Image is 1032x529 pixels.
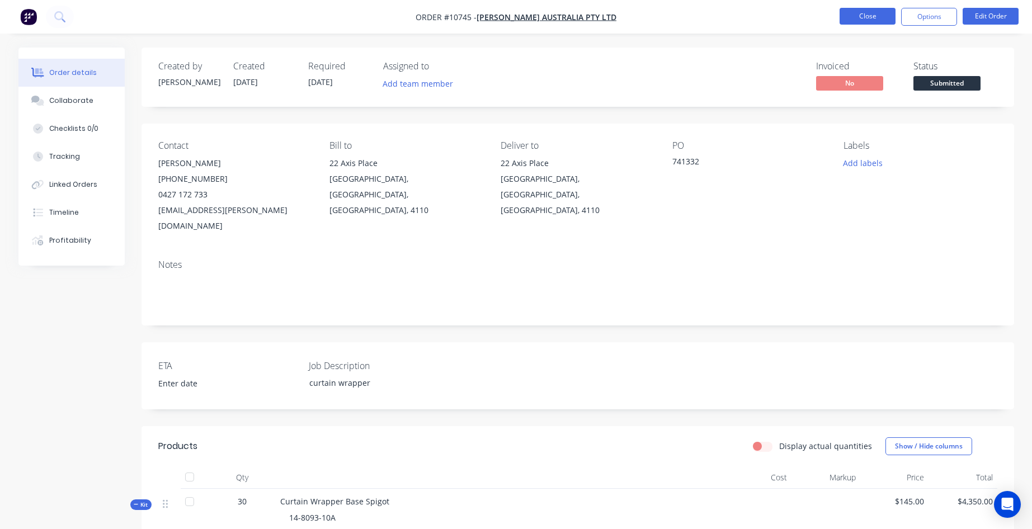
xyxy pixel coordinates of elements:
span: 14-8093-10A [289,512,336,523]
button: Checklists 0/0 [18,115,125,143]
div: Order details [49,68,97,78]
span: $145.00 [865,495,925,507]
span: Curtain Wrapper Base Spigot [280,496,389,507]
div: 0427 172 733 [158,187,312,202]
button: Show / Hide columns [885,437,972,455]
div: Markup [791,466,860,489]
div: Invoiced [816,61,900,72]
div: [GEOGRAPHIC_DATA], [GEOGRAPHIC_DATA], [GEOGRAPHIC_DATA], 4110 [501,171,654,218]
div: 741332 [672,155,812,171]
div: 22 Axis Place [501,155,654,171]
div: Total [929,466,997,489]
div: Required [308,61,370,72]
div: Notes [158,259,997,270]
div: Assigned to [383,61,495,72]
div: 22 Axis Place[GEOGRAPHIC_DATA], [GEOGRAPHIC_DATA], [GEOGRAPHIC_DATA], 4110 [501,155,654,218]
div: Tracking [49,152,80,162]
div: Labels [843,140,997,151]
img: Factory [20,8,37,25]
button: Add team member [383,76,459,91]
div: 22 Axis Place [329,155,483,171]
label: Job Description [309,359,449,372]
span: $4,350.00 [933,495,993,507]
span: 30 [238,495,247,507]
button: Submitted [913,76,981,93]
span: Order #10745 - [416,12,477,22]
button: Edit Order [963,8,1019,25]
button: Close [840,8,896,25]
div: [PHONE_NUMBER] [158,171,312,187]
div: Created [233,61,295,72]
div: Collaborate [49,96,93,106]
div: [PERSON_NAME] [158,76,220,88]
div: Checklists 0/0 [49,124,98,134]
div: [GEOGRAPHIC_DATA], [GEOGRAPHIC_DATA], [GEOGRAPHIC_DATA], 4110 [329,171,483,218]
div: Cost [723,466,792,489]
span: Kit [134,500,148,509]
label: Display actual quantities [779,440,872,452]
span: No [816,76,883,90]
div: Deliver to [501,140,654,151]
div: Profitability [49,235,91,245]
div: [EMAIL_ADDRESS][PERSON_NAME][DOMAIN_NAME] [158,202,312,234]
div: Bill to [329,140,483,151]
button: Timeline [18,199,125,226]
div: Contact [158,140,312,151]
button: Order details [18,59,125,87]
div: 22 Axis Place[GEOGRAPHIC_DATA], [GEOGRAPHIC_DATA], [GEOGRAPHIC_DATA], 4110 [329,155,483,218]
button: Profitability [18,226,125,254]
button: Options [901,8,957,26]
label: ETA [158,359,298,372]
div: Timeline [49,207,79,218]
input: Enter date [150,375,290,392]
div: Created by [158,61,220,72]
button: Add team member [376,76,459,91]
button: Collaborate [18,87,125,115]
div: Qty [209,466,276,489]
div: PO [672,140,826,151]
span: [DATE] [308,77,333,87]
div: Price [860,466,929,489]
div: Linked Orders [49,180,97,190]
button: Tracking [18,143,125,171]
button: Linked Orders [18,171,125,199]
div: Products [158,440,197,453]
span: Submitted [913,76,981,90]
div: curtain wrapper [300,375,440,391]
button: Add labels [837,155,889,171]
div: Status [913,61,997,72]
div: [PERSON_NAME][PHONE_NUMBER]0427 172 733[EMAIL_ADDRESS][PERSON_NAME][DOMAIN_NAME] [158,155,312,234]
div: [PERSON_NAME] [158,155,312,171]
span: [DATE] [233,77,258,87]
a: [PERSON_NAME] Australia Pty Ltd [477,12,616,22]
div: Kit [130,499,152,510]
div: Open Intercom Messenger [994,491,1021,518]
